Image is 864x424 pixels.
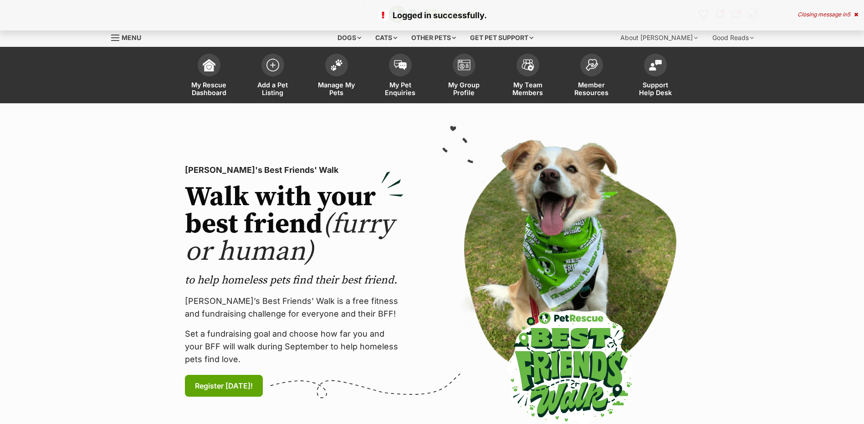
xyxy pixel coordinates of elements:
img: team-members-icon-5396bd8760b3fe7c0b43da4ab00e1e3bb1a5d9ba89233759b79545d2d3fc5d0d.svg [521,59,534,71]
p: [PERSON_NAME]’s Best Friends' Walk is a free fitness and fundraising challenge for everyone and t... [185,295,404,320]
img: dashboard-icon-eb2f2d2d3e046f16d808141f083e7271f6b2e854fb5c12c21221c1fb7104beca.svg [203,59,215,71]
img: help-desk-icon-fdf02630f3aa405de69fd3d07c3f3aa587a6932b1a1747fa1d2bba05be0121f9.svg [649,60,662,71]
img: manage-my-pets-icon-02211641906a0b7f246fdf0571729dbe1e7629f14944591b6c1af311fb30b64b.svg [330,59,343,71]
span: My Group Profile [444,81,485,96]
img: group-profile-icon-3fa3cf56718a62981997c0bc7e787c4b2cf8bcc04b72c1350f741eb67cf2f40e.svg [458,60,470,71]
img: pet-enquiries-icon-7e3ad2cf08bfb03b45e93fb7055b45f3efa6380592205ae92323e6603595dc1f.svg [394,60,407,70]
a: My Pet Enquiries [368,49,432,103]
div: About [PERSON_NAME] [614,29,704,47]
span: Register [DATE]! [195,380,253,391]
h2: Walk with your best friend [185,184,404,266]
div: Other pets [405,29,462,47]
a: Add a Pet Listing [241,49,305,103]
p: [PERSON_NAME]'s Best Friends' Walk [185,164,404,177]
a: Member Resources [560,49,624,103]
a: Register [DATE]! [185,375,263,397]
span: Manage My Pets [316,81,357,96]
p: Set a fundraising goal and choose how far you and your BFF will walk during September to help hom... [185,328,404,366]
span: Menu [122,34,141,41]
a: My Group Profile [432,49,496,103]
img: add-pet-listing-icon-0afa8454b4691262ce3f59096e99ab1cd57d4a30225e0717b998d2c9b9846f56.svg [266,59,279,71]
span: Support Help Desk [635,81,676,96]
a: Menu [111,29,148,45]
div: Get pet support [464,29,540,47]
p: to help homeless pets find their best friend. [185,273,404,288]
a: Support Help Desk [624,49,687,103]
span: My Team Members [507,81,548,96]
span: My Rescue Dashboard [189,81,230,96]
div: Good Reads [706,29,760,47]
span: My Pet Enquiries [380,81,421,96]
a: Manage My Pets [305,49,368,103]
span: Member Resources [571,81,612,96]
div: Cats [369,29,404,47]
img: member-resources-icon-8e73f808a243e03378d46382f2149f9095a855e16c252ad45f914b54edf8863c.svg [585,59,598,71]
span: (furry or human) [185,207,394,269]
span: Add a Pet Listing [252,81,293,96]
a: My Team Members [496,49,560,103]
a: My Rescue Dashboard [177,49,241,103]
div: Dogs [331,29,368,47]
